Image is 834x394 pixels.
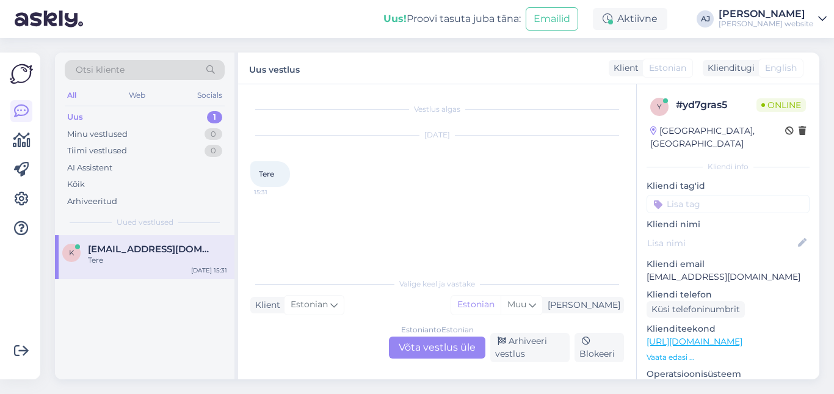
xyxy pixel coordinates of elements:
[383,13,407,24] b: Uus!
[765,62,797,75] span: English
[389,337,485,359] div: Võta vestlus üle
[250,104,624,115] div: Vestlus algas
[205,128,222,140] div: 0
[647,352,810,363] p: Vaata edasi ...
[88,244,215,255] span: kristel.laurson@gmail.com
[647,288,810,301] p: Kliendi telefon
[451,296,501,314] div: Estonian
[703,62,755,75] div: Klienditugi
[250,279,624,290] div: Valige keel ja vastake
[756,98,806,112] span: Online
[69,248,74,257] span: k
[575,333,624,362] div: Blokeeri
[67,128,128,140] div: Minu vestlused
[650,125,785,150] div: [GEOGRAPHIC_DATA], [GEOGRAPHIC_DATA]
[647,218,810,231] p: Kliendi nimi
[647,195,810,213] input: Lisa tag
[259,169,274,178] span: Tere
[205,145,222,157] div: 0
[647,271,810,283] p: [EMAIL_ADDRESS][DOMAIN_NAME]
[126,87,148,103] div: Web
[593,8,667,30] div: Aktiivne
[657,102,662,111] span: y
[526,7,578,31] button: Emailid
[647,236,796,250] input: Lisa nimi
[719,9,813,19] div: [PERSON_NAME]
[10,62,33,86] img: Askly Logo
[609,62,639,75] div: Klient
[207,111,222,123] div: 1
[67,145,127,157] div: Tiimi vestlused
[383,12,521,26] div: Proovi tasuta juba täna:
[250,130,624,140] div: [DATE]
[67,195,117,208] div: Arhiveeritud
[249,60,300,76] label: Uus vestlus
[76,64,125,76] span: Otsi kliente
[291,298,328,312] span: Estonian
[543,299,620,312] div: [PERSON_NAME]
[401,324,474,335] div: Estonian to Estonian
[191,266,227,275] div: [DATE] 15:31
[676,98,756,112] div: # yd7gras5
[719,19,813,29] div: [PERSON_NAME] website
[697,10,714,27] div: AJ
[647,368,810,381] p: Operatsioonisüsteem
[647,180,810,192] p: Kliendi tag'id
[647,301,745,318] div: Küsi telefoninumbrit
[65,87,79,103] div: All
[67,162,112,174] div: AI Assistent
[67,178,85,191] div: Kõik
[67,111,83,123] div: Uus
[507,299,526,310] span: Muu
[719,9,827,29] a: [PERSON_NAME][PERSON_NAME] website
[195,87,225,103] div: Socials
[490,333,570,362] div: Arhiveeri vestlus
[647,336,742,347] a: [URL][DOMAIN_NAME]
[254,188,300,197] span: 15:31
[250,299,280,312] div: Klient
[647,258,810,271] p: Kliendi email
[88,255,227,266] div: Tere
[117,217,173,228] span: Uued vestlused
[647,161,810,172] div: Kliendi info
[649,62,686,75] span: Estonian
[647,323,810,335] p: Klienditeekond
